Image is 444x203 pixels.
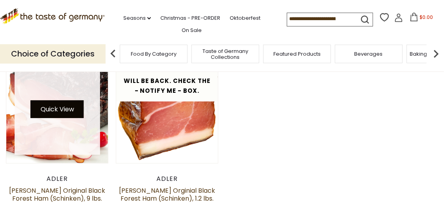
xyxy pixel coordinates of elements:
div: Adler [6,175,108,183]
img: previous arrow [105,46,121,62]
img: next arrow [428,46,444,62]
a: [PERSON_NAME] Original Black Forest Ham (Schinken), 9 lbs. [9,186,105,203]
button: Quick View [31,100,84,118]
div: Adler [116,175,218,183]
a: Oktoberfest [230,14,260,23]
span: Will be back. Check the - Notify Me - Box. [124,77,211,95]
button: $0.00 [405,13,438,24]
span: $0.00 [420,14,433,21]
a: Taste of Germany Collections [194,48,257,60]
a: Food By Category [131,51,176,57]
img: Adler [116,61,218,163]
a: Featured Products [273,51,321,57]
a: Beverages [355,51,383,57]
a: Christmas - PRE-ORDER [160,14,220,23]
img: Adler [6,61,108,163]
a: On Sale [182,26,202,35]
a: Seasons [123,14,151,23]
